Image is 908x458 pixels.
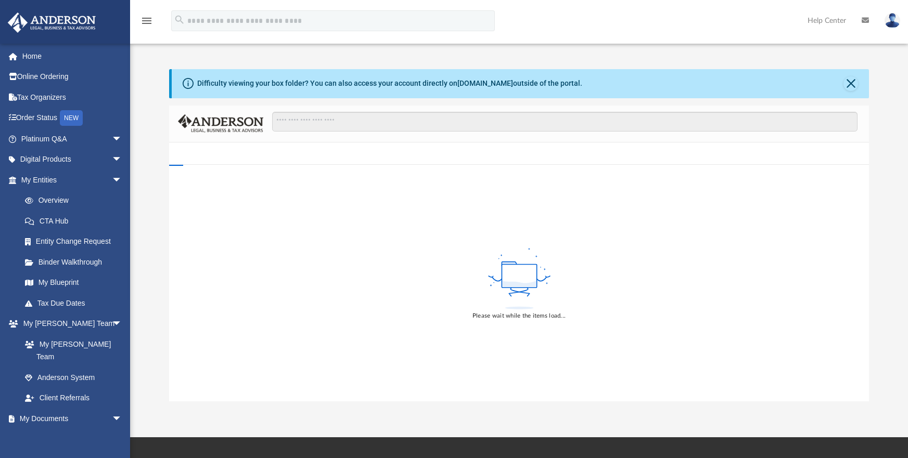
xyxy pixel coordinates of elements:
[7,108,138,129] a: Order StatusNEW
[197,78,582,89] div: Difficulty viewing your box folder? You can also access your account directly on outside of the p...
[15,293,138,313] a: Tax Due Dates
[7,87,138,108] a: Tax Organizers
[885,13,900,28] img: User Pic
[5,12,99,33] img: Anderson Advisors Platinum Portal
[843,76,858,91] button: Close
[7,313,133,334] a: My [PERSON_NAME] Teamarrow_drop_down
[112,169,133,191] span: arrow_drop_down
[7,149,138,170] a: Digital Productsarrow_drop_down
[140,15,153,27] i: menu
[15,388,133,409] a: Client Referrals
[15,272,133,293] a: My Blueprint
[272,112,858,132] input: Search files and folders
[15,252,138,272] a: Binder Walkthrough
[457,79,513,87] a: [DOMAIN_NAME]
[7,128,138,149] a: Platinum Q&Aarrow_drop_down
[174,14,185,25] i: search
[472,311,566,321] div: Please wait while the items load...
[7,169,138,190] a: My Entitiesarrow_drop_down
[112,149,133,171] span: arrow_drop_down
[15,231,138,252] a: Entity Change Request
[140,20,153,27] a: menu
[112,128,133,150] span: arrow_drop_down
[7,67,138,87] a: Online Ordering
[60,110,83,126] div: NEW
[112,408,133,429] span: arrow_drop_down
[15,334,127,367] a: My [PERSON_NAME] Team
[112,313,133,335] span: arrow_drop_down
[7,408,133,429] a: My Documentsarrow_drop_down
[7,46,138,67] a: Home
[15,190,138,211] a: Overview
[15,367,133,388] a: Anderson System
[15,211,138,231] a: CTA Hub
